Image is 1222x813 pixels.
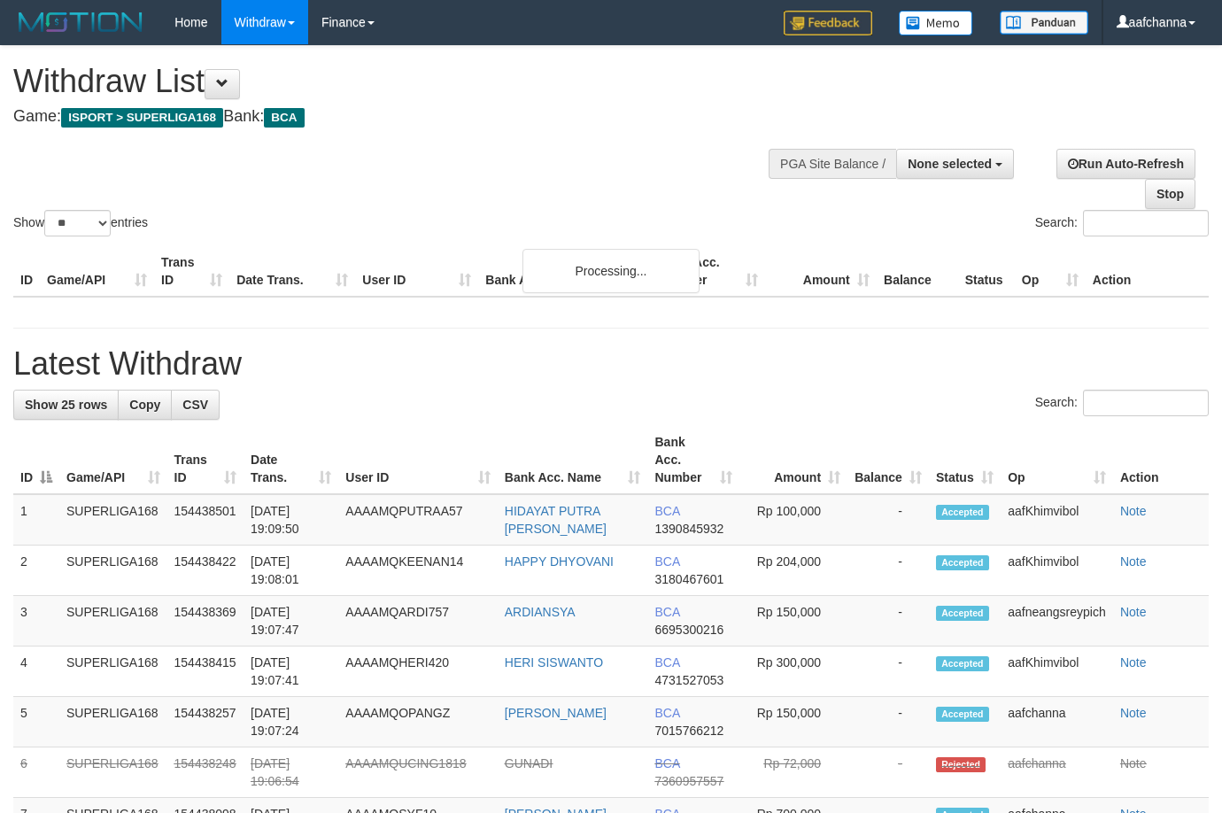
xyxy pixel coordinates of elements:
span: Accepted [936,656,989,671]
a: Note [1120,504,1147,518]
a: Show 25 rows [13,390,119,420]
td: 154438501 [167,494,244,546]
th: Game/API: activate to sort column ascending [59,426,167,494]
a: Note [1120,706,1147,720]
td: aafKhimvibol [1001,494,1113,546]
th: Op: activate to sort column ascending [1001,426,1113,494]
th: Date Trans. [229,246,355,297]
td: Rp 150,000 [739,697,847,747]
a: HERI SISWANTO [505,655,603,670]
img: MOTION_logo.png [13,9,148,35]
td: [DATE] 19:07:47 [244,596,338,647]
td: Rp 72,000 [739,747,847,798]
td: AAAAMQOPANGZ [338,697,497,747]
td: SUPERLIGA168 [59,647,167,697]
span: Copy [129,398,160,412]
th: User ID [355,246,478,297]
span: BCA [654,756,679,770]
div: Processing... [522,249,700,293]
img: panduan.png [1000,11,1088,35]
span: BCA [654,605,679,619]
img: Button%20Memo.svg [899,11,973,35]
th: Amount [765,246,877,297]
td: [DATE] 19:08:01 [244,546,338,596]
td: SUPERLIGA168 [59,747,167,798]
th: Balance: activate to sort column ascending [847,426,929,494]
h1: Latest Withdraw [13,346,1209,382]
button: None selected [896,149,1014,179]
td: - [847,494,929,546]
span: ISPORT > SUPERLIGA168 [61,108,223,128]
img: Feedback.jpg [784,11,872,35]
span: Copy 7015766212 to clipboard [654,724,723,738]
td: aafKhimvibol [1001,546,1113,596]
td: AAAAMQPUTRAA57 [338,494,497,546]
span: None selected [908,157,992,171]
td: Rp 100,000 [739,494,847,546]
span: Accepted [936,505,989,520]
th: Bank Acc. Number: activate to sort column ascending [647,426,739,494]
a: Stop [1145,179,1195,209]
div: PGA Site Balance / [769,149,896,179]
th: Trans ID [154,246,229,297]
th: ID: activate to sort column descending [13,426,59,494]
td: 154438369 [167,596,244,647]
a: Note [1120,605,1147,619]
td: 2 [13,546,59,596]
td: - [847,697,929,747]
td: 6 [13,747,59,798]
span: Copy 1390845932 to clipboard [654,522,723,536]
span: Copy 7360957557 to clipboard [654,774,723,788]
td: [DATE] 19:09:50 [244,494,338,546]
span: Accepted [936,555,989,570]
span: BCA [654,706,679,720]
th: Amount: activate to sort column ascending [739,426,847,494]
td: - [847,747,929,798]
th: Status [958,246,1015,297]
span: Rejected [936,757,986,772]
td: 154438248 [167,747,244,798]
a: Copy [118,390,172,420]
a: CSV [171,390,220,420]
td: 154438415 [167,647,244,697]
th: Status: activate to sort column ascending [929,426,1001,494]
td: SUPERLIGA168 [59,697,167,747]
h4: Game: Bank: [13,108,797,126]
td: SUPERLIGA168 [59,546,167,596]
span: BCA [264,108,304,128]
th: Bank Acc. Number [654,246,765,297]
td: 4 [13,647,59,697]
td: [DATE] 19:06:54 [244,747,338,798]
td: Rp 204,000 [739,546,847,596]
th: Game/API [40,246,154,297]
span: CSV [182,398,208,412]
span: Copy 3180467601 to clipboard [654,572,723,586]
span: Copy 6695300216 to clipboard [654,623,723,637]
td: aafchanna [1001,747,1113,798]
span: BCA [654,554,679,569]
label: Show entries [13,210,148,236]
th: Action [1086,246,1209,297]
td: 154438257 [167,697,244,747]
th: Bank Acc. Name: activate to sort column ascending [498,426,648,494]
a: Run Auto-Refresh [1056,149,1195,179]
label: Search: [1035,390,1209,416]
span: Copy 4731527053 to clipboard [654,673,723,687]
td: - [847,546,929,596]
th: Action [1113,426,1209,494]
input: Search: [1083,390,1209,416]
a: Note [1120,756,1147,770]
th: Trans ID: activate to sort column ascending [167,426,244,494]
a: GUNADI [505,756,553,770]
span: Show 25 rows [25,398,107,412]
td: AAAAMQKEENAN14 [338,546,497,596]
td: Rp 150,000 [739,596,847,647]
td: 1 [13,494,59,546]
h1: Withdraw List [13,64,797,99]
td: 5 [13,697,59,747]
td: aafchanna [1001,697,1113,747]
th: ID [13,246,40,297]
span: Accepted [936,707,989,722]
label: Search: [1035,210,1209,236]
input: Search: [1083,210,1209,236]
